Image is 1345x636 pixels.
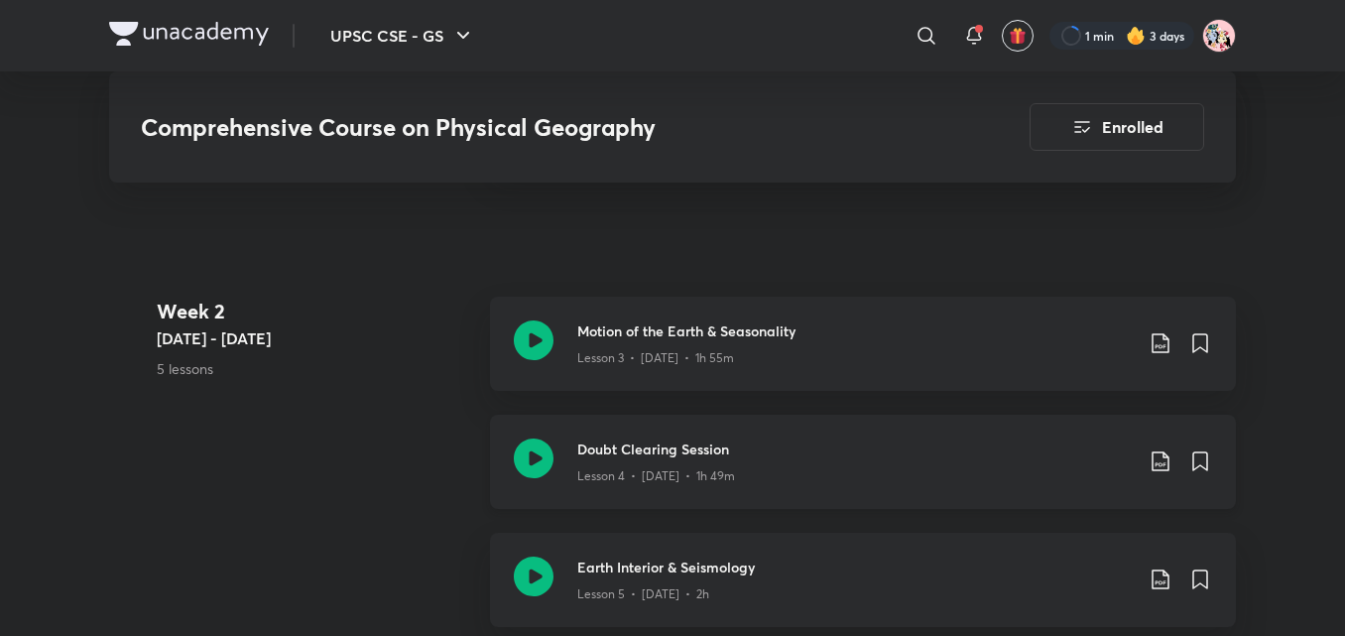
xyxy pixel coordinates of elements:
h5: [DATE] - [DATE] [157,326,474,350]
p: 5 lessons [157,358,474,379]
img: avatar [1009,27,1027,45]
h4: Week 2 [157,297,474,326]
p: Lesson 4 • [DATE] • 1h 49m [577,467,735,485]
h3: Comprehensive Course on Physical Geography [141,113,917,142]
img: Company Logo [109,22,269,46]
img: streak [1126,26,1146,46]
a: Doubt Clearing SessionLesson 4 • [DATE] • 1h 49m [490,415,1236,533]
button: avatar [1002,20,1034,52]
a: Company Logo [109,22,269,51]
img: TANVI CHATURVEDI [1202,19,1236,53]
h3: Motion of the Earth & Seasonality [577,320,1133,341]
button: UPSC CSE - GS [318,16,487,56]
p: Lesson 3 • [DATE] • 1h 55m [577,349,734,367]
h3: Doubt Clearing Session [577,439,1133,459]
h3: Earth Interior & Seismology [577,557,1133,577]
p: Lesson 5 • [DATE] • 2h [577,585,709,603]
button: Enrolled [1030,103,1204,151]
a: Motion of the Earth & SeasonalityLesson 3 • [DATE] • 1h 55m [490,297,1236,415]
